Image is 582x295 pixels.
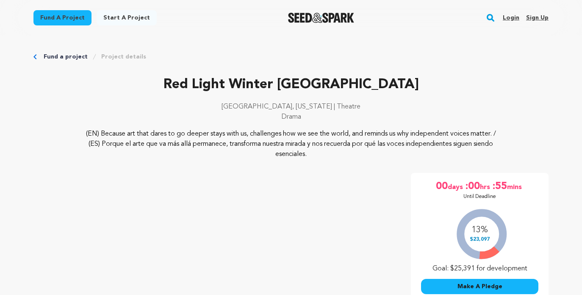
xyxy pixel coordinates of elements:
a: Fund a project [33,10,91,25]
div: Breadcrumb [33,53,549,61]
img: Seed&Spark Logo Dark Mode [288,13,355,23]
button: Make A Pledge [421,279,538,294]
span: hrs [480,180,492,193]
a: Fund a project [44,53,88,61]
span: :55 [492,180,507,193]
p: Red Light Winter [GEOGRAPHIC_DATA] [33,75,549,95]
a: Seed&Spark Homepage [288,13,355,23]
a: Project details [101,53,146,61]
span: days [448,180,465,193]
span: mins [507,180,524,193]
a: Sign up [526,11,549,25]
p: [GEOGRAPHIC_DATA], [US_STATE] | Theatre [33,102,549,112]
a: Start a project [97,10,157,25]
span: 00 [436,180,448,193]
p: Until Deadline [463,193,496,200]
span: :00 [465,180,480,193]
a: Login [503,11,519,25]
p: Drama [33,112,549,122]
p: (EN) Because art that dares to go deeper stays with us, challenges how we see the world, and remi... [85,129,497,159]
